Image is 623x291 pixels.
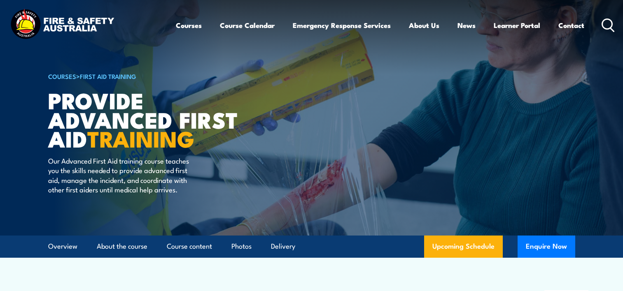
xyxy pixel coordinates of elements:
a: Learner Portal [494,14,540,36]
a: Course content [167,236,212,257]
a: News [457,14,476,36]
p: Our Advanced First Aid training course teaches you the skills needed to provide advanced first ai... [48,156,198,194]
a: First Aid Training [80,72,136,81]
a: Upcoming Schedule [424,236,503,258]
a: Courses [176,14,202,36]
h6: > [48,71,252,81]
a: Course Calendar [220,14,275,36]
a: Overview [48,236,77,257]
a: Photos [231,236,252,257]
a: Delivery [271,236,295,257]
a: About the course [97,236,147,257]
button: Enquire Now [518,236,575,258]
a: About Us [409,14,439,36]
a: COURSES [48,72,76,81]
h1: Provide Advanced First Aid [48,90,252,148]
a: Contact [558,14,584,36]
a: Emergency Response Services [293,14,391,36]
strong: TRAINING [87,121,194,155]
